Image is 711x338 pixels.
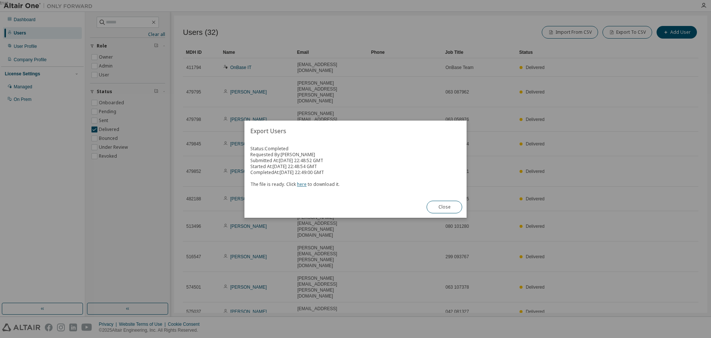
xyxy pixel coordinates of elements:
[250,175,461,187] div: The file is ready. Click to download it.
[427,201,462,213] button: Close
[250,146,461,187] div: Status: Completed Requested By: [PERSON_NAME] Started At: [DATE] 22:48:54 GMT Completed At: [DATE...
[297,181,307,187] a: here
[250,158,461,164] div: Submitted At: [DATE] 22:48:52 GMT
[244,121,467,141] h2: Export Users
